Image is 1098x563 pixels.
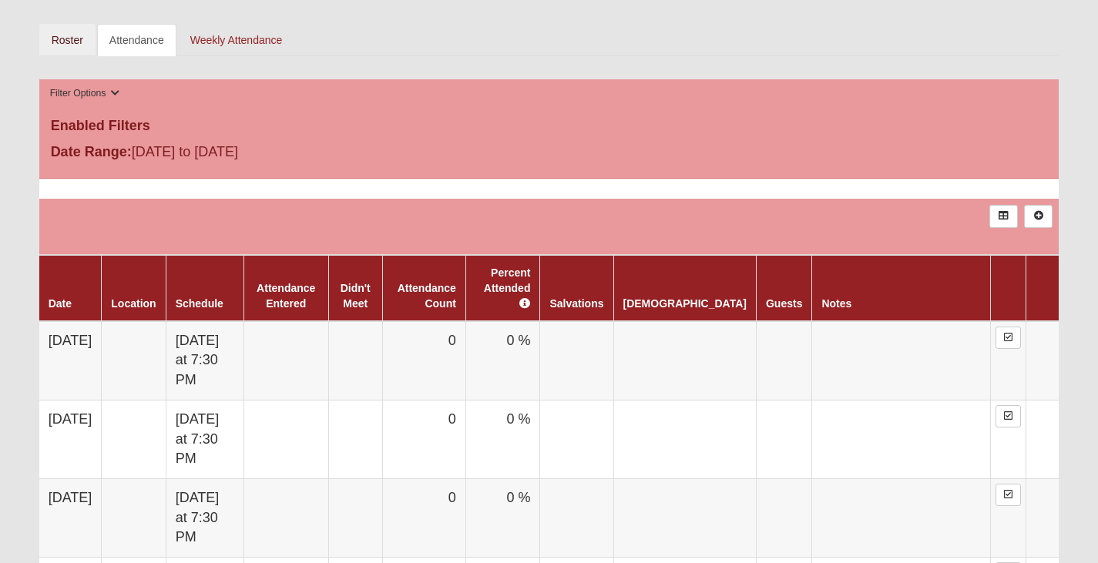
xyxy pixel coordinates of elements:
td: [DATE] at 7:30 PM [166,321,243,400]
button: Filter Options [45,85,125,102]
td: [DATE] [39,478,102,557]
a: Attendance Count [398,282,456,310]
div: [DATE] to [DATE] [39,142,379,166]
a: Enter Attendance [996,405,1021,427]
label: Date Range: [51,142,132,163]
a: Schedule [176,297,223,310]
a: Location [111,297,156,310]
td: 0 [382,321,465,400]
h4: Enabled Filters [51,118,1048,135]
a: Export to Excel [989,205,1018,227]
td: 0 % [465,321,540,400]
td: 0 % [465,478,540,557]
a: Roster [39,24,96,56]
td: 0 [382,478,465,557]
a: Date [49,297,72,310]
a: Attendance Entered [257,282,315,310]
a: Notes [821,297,851,310]
a: Percent Attended [484,266,531,310]
a: Didn't Meet [341,282,371,310]
td: 0 [382,400,465,478]
td: [DATE] at 7:30 PM [166,400,243,478]
th: Salvations [540,255,613,321]
th: Guests [756,255,811,321]
td: [DATE] at 7:30 PM [166,478,243,557]
a: Attendance [97,24,176,56]
a: Alt+N [1024,205,1053,227]
td: [DATE] [39,400,102,478]
td: 0 % [465,400,540,478]
td: [DATE] [39,321,102,400]
a: Enter Attendance [996,327,1021,349]
th: [DEMOGRAPHIC_DATA] [613,255,756,321]
a: Weekly Attendance [178,24,295,56]
a: Enter Attendance [996,484,1021,506]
